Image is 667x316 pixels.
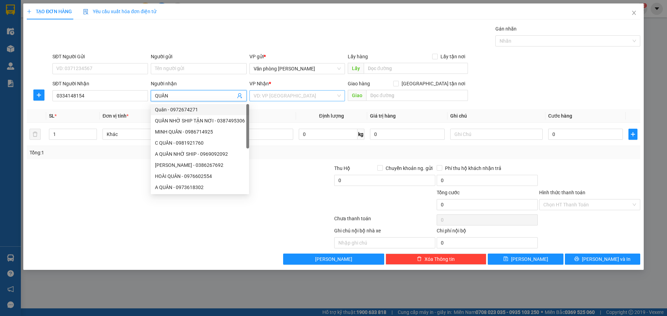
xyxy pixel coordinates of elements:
[442,164,504,172] span: Phí thu hộ khách nhận trả
[383,164,435,172] span: Chuyển khoản ng. gửi
[102,113,129,119] span: Đơn vị tính
[151,80,246,87] div: Người nhận
[315,255,352,263] span: [PERSON_NAME]
[425,255,455,263] span: Xóa Thông tin
[151,148,249,160] div: A QUÂN NHỜ SHIP - 0969092092
[52,53,148,60] div: SĐT Người Gửi
[370,129,445,140] input: 0
[30,129,41,140] button: delete
[437,227,538,237] div: Chi phí nội bộ
[631,10,637,16] span: close
[155,106,245,113] div: Quân - 0972674271
[574,256,579,262] span: printer
[348,90,366,101] span: Giao
[348,81,370,86] span: Giao hàng
[333,215,436,227] div: Chưa thanh toán
[34,92,44,98] span: plus
[155,128,245,136] div: MINH QUÂN - 0986714925
[49,113,55,119] span: SL
[503,256,508,262] span: save
[437,190,460,195] span: Tổng cước
[155,117,245,125] div: QUÂN NHỜ SHIP TẬN NƠI - 0387495306
[334,165,350,171] span: Thu Hộ
[319,113,344,119] span: Định lượng
[417,256,422,262] span: delete
[151,126,249,137] div: MINH QUÂN - 0986714925
[151,137,249,148] div: C QUÂN - 0981921760
[488,254,563,265] button: save[PERSON_NAME]
[107,129,191,139] span: Khác
[155,183,245,191] div: A QUÂN - 0973618302
[370,113,396,119] span: Giá trị hàng
[283,254,384,265] button: [PERSON_NAME]
[438,53,468,60] span: Lấy tận nơi
[155,161,245,169] div: [PERSON_NAME] - 0386267692
[27,9,32,14] span: plus
[624,3,644,23] button: Close
[348,54,368,59] span: Lấy hàng
[30,149,257,156] div: Tổng: 1
[33,89,44,101] button: plus
[629,131,637,137] span: plus
[155,150,245,158] div: A QUÂN NHỜ SHIP - 0969092092
[386,254,487,265] button: deleteXóa Thông tin
[539,190,585,195] label: Hình thức thanh toán
[151,182,249,193] div: A QUÂN - 0973618302
[151,171,249,182] div: HOÀI QUÂN - 0976602554
[83,9,89,15] img: icon
[582,255,631,263] span: [PERSON_NAME] và In
[628,129,637,140] button: plus
[83,9,156,14] span: Yêu cầu xuất hóa đơn điện tử
[155,139,245,147] div: C QUÂN - 0981921760
[565,254,640,265] button: printer[PERSON_NAME] và In
[495,26,517,32] label: Gán nhãn
[151,53,246,60] div: Người gửi
[450,129,543,140] input: Ghi Chú
[348,63,364,74] span: Lấy
[399,80,468,87] span: [GEOGRAPHIC_DATA] tận nơi
[548,113,572,119] span: Cước hàng
[237,93,242,99] span: user-add
[27,9,72,14] span: TẠO ĐƠN HÀNG
[249,81,269,86] span: VP Nhận
[249,53,345,60] div: VP gửi
[155,172,245,180] div: HOÀI QUÂN - 0976602554
[334,227,435,237] div: Ghi chú nội bộ nhà xe
[151,160,249,171] div: TRẦN ANH QUÂN - 0386267692
[151,104,249,115] div: Quân - 0972674271
[357,129,364,140] span: kg
[447,109,545,123] th: Ghi chú
[366,90,468,101] input: Dọc đường
[364,63,468,74] input: Dọc đường
[52,80,148,87] div: SĐT Người Nhận
[511,255,548,263] span: [PERSON_NAME]
[334,237,435,248] input: Nhập ghi chú
[151,115,249,126] div: QUÂN NHỜ SHIP TẬN NƠI - 0387495306
[254,63,341,74] span: Văn phòng Quỳnh Lưu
